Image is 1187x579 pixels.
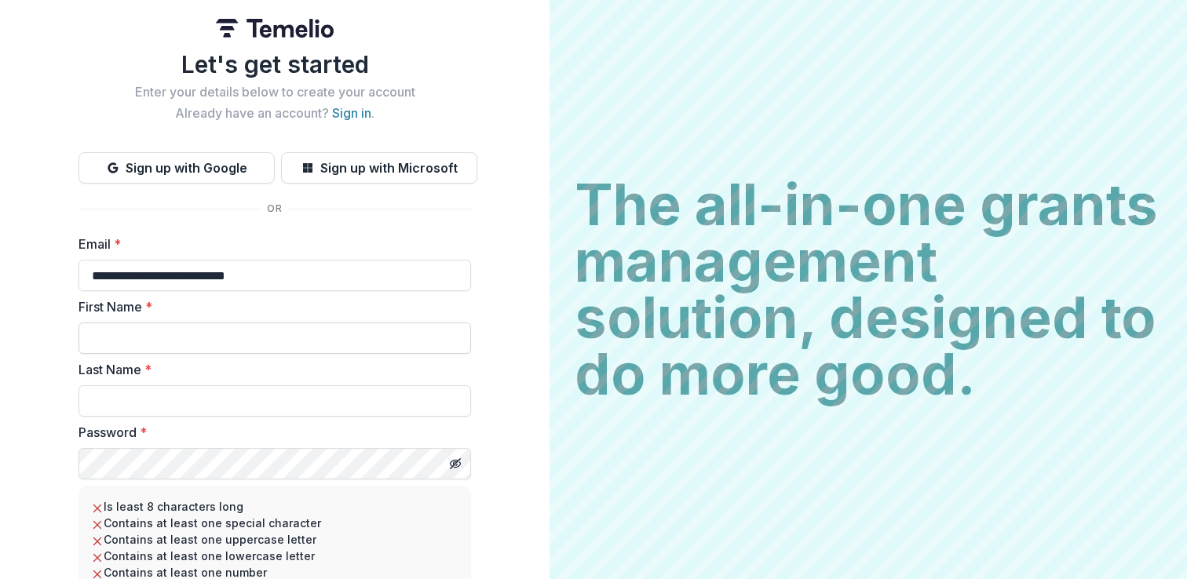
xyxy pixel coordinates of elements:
[79,297,462,316] label: First Name
[91,515,458,531] li: Contains at least one special character
[216,19,334,38] img: Temelio
[79,85,471,100] h2: Enter your details below to create your account
[79,152,275,184] button: Sign up with Google
[79,235,462,253] label: Email
[79,423,462,442] label: Password
[79,106,471,121] h2: Already have an account? .
[91,548,458,564] li: Contains at least one lowercase letter
[91,498,458,515] li: Is least 8 characters long
[79,50,471,78] h1: Let's get started
[332,105,371,121] a: Sign in
[281,152,477,184] button: Sign up with Microsoft
[443,451,468,476] button: Toggle password visibility
[91,531,458,548] li: Contains at least one uppercase letter
[79,360,462,379] label: Last Name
